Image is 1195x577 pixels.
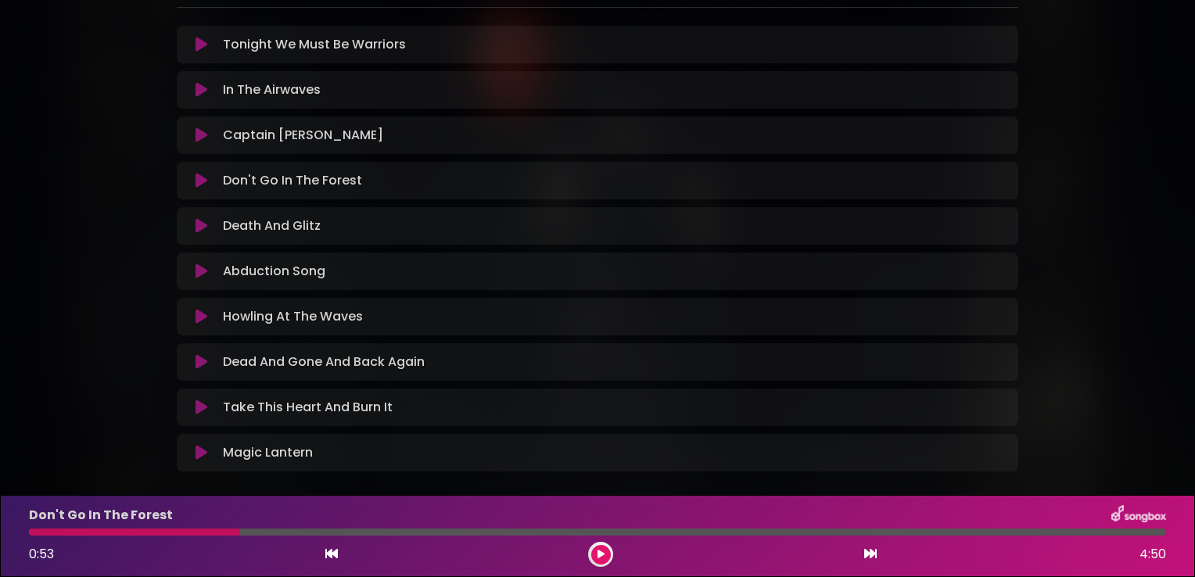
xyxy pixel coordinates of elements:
[1111,505,1166,525] img: songbox-logo-white.png
[223,171,362,190] p: Don't Go In The Forest
[223,35,406,54] p: Tonight We Must Be Warriors
[223,217,321,235] p: Death And Glitz
[223,353,425,371] p: Dead And Gone And Back Again
[223,126,383,145] p: Captain [PERSON_NAME]
[223,81,321,99] p: In The Airwaves
[223,443,313,462] p: Magic Lantern
[223,398,393,417] p: Take This Heart And Burn It
[223,262,325,281] p: Abduction Song
[223,307,363,326] p: Howling At The Waves
[29,506,173,525] p: Don't Go In The Forest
